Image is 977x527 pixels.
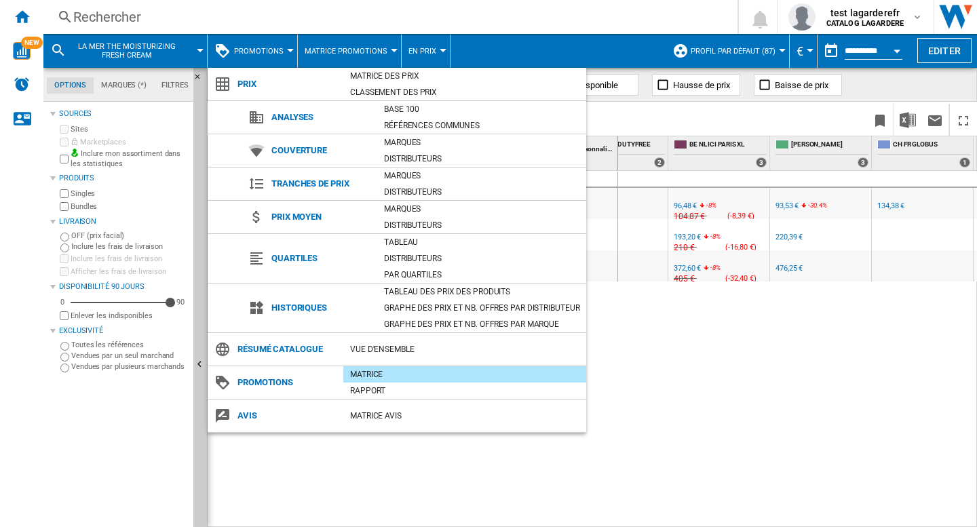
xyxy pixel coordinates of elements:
[377,202,586,216] div: Marques
[231,406,343,425] span: Avis
[377,252,586,265] div: Distributeurs
[377,235,586,249] div: Tableau
[377,218,586,232] div: Distributeurs
[343,409,586,423] div: Matrice AVIS
[377,185,586,199] div: Distributeurs
[231,340,343,359] span: Résumé catalogue
[343,85,586,99] div: Classement des prix
[343,343,586,356] div: Vue d'ensemble
[377,268,586,281] div: Par quartiles
[343,384,586,397] div: Rapport
[377,152,586,165] div: Distributeurs
[377,119,586,132] div: Références communes
[265,108,377,127] span: Analyses
[377,102,586,116] div: Base 100
[377,285,586,298] div: Tableau des prix des produits
[231,75,343,94] span: Prix
[265,174,377,193] span: Tranches de prix
[265,141,377,160] span: Couverture
[343,69,586,83] div: Matrice des prix
[377,317,586,331] div: Graphe des prix et nb. offres par marque
[265,208,377,227] span: Prix moyen
[231,373,343,392] span: Promotions
[377,169,586,182] div: Marques
[265,249,377,268] span: Quartiles
[377,136,586,149] div: Marques
[377,301,586,315] div: Graphe des prix et nb. offres par distributeur
[343,368,586,381] div: Matrice
[265,298,377,317] span: Historiques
